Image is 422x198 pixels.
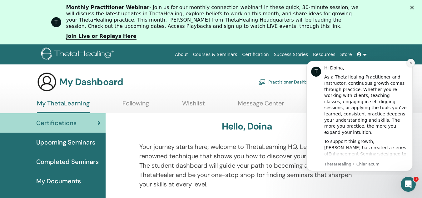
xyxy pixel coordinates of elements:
[37,99,90,113] a: My ThetaLearning
[414,177,419,182] span: 1
[240,49,271,60] a: Certification
[172,49,190,60] a: About
[51,17,61,27] div: Profile image for ThetaHealing
[27,83,111,151] div: To support this growth, [PERSON_NAME] has created a series of designed to help you refine your kn...
[271,49,310,60] a: Success Stories
[36,157,99,166] span: Completed Seminars
[122,99,149,112] a: Following
[182,99,205,112] a: Wishlist
[36,138,95,147] span: Upcoming Seminars
[410,6,416,9] div: Închidere
[36,176,81,186] span: My Documents
[32,96,84,101] a: Enhancement Seminars
[36,118,77,128] span: Certifications
[37,72,57,92] img: generic-user-icon.jpg
[66,4,150,10] b: Monthly Practitioner Webinar
[59,76,123,88] h3: My Dashboard
[222,121,272,132] h3: Hello, Doina
[66,33,137,40] a: Join Live or Replays Here
[338,49,355,60] a: Store
[191,49,240,60] a: Courses & Seminars
[27,106,111,112] p: Message from ThetaHealing, sent Chiar acum
[258,75,316,89] a: Practitioner Dashboard
[258,79,266,85] img: chalkboard-teacher.svg
[66,4,361,29] div: - Join us for our monthly connection webinar! In these quick, 30-minute session, we will discuss ...
[238,99,284,112] a: Message Center
[297,55,422,175] iframe: Intercom notifications mesaj
[401,177,416,192] iframe: Intercom live chat
[110,3,118,12] button: Dismiss notification
[310,49,338,60] a: Resources
[41,48,116,62] img: logo.png
[139,142,355,189] p: Your journey starts here; welcome to ThetaLearning HQ. Learn the world-renowned technique that sh...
